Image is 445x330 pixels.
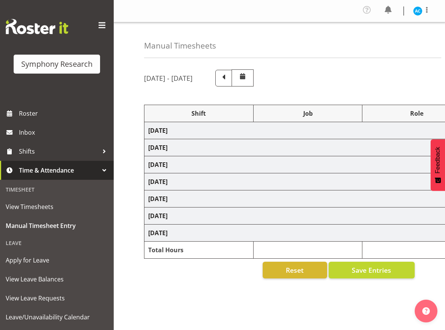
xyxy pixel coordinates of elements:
a: Manual Timesheet Entry [2,216,112,235]
div: Job [257,109,359,118]
h4: Manual Timesheets [144,41,216,50]
span: Feedback [434,147,441,173]
a: View Timesheets [2,197,112,216]
button: Save Entries [329,262,415,278]
span: View Timesheets [6,201,108,212]
h5: [DATE] - [DATE] [144,74,193,82]
a: Apply for Leave [2,251,112,270]
span: Apply for Leave [6,255,108,266]
div: Shift [148,109,249,118]
span: Reset [286,265,304,275]
img: Rosterit website logo [6,19,68,34]
div: Leave [2,235,112,251]
a: View Leave Balances [2,270,112,289]
div: Timesheet [2,182,112,197]
span: Inbox [19,127,110,138]
button: Reset [263,262,327,278]
span: Shifts [19,146,99,157]
button: Feedback - Show survey [431,139,445,191]
div: Symphony Research [21,58,92,70]
span: Manual Timesheet Entry [6,220,108,231]
a: Leave/Unavailability Calendar [2,308,112,327]
td: Total Hours [144,242,254,259]
span: Save Entries [352,265,391,275]
span: View Leave Balances [6,273,108,285]
span: View Leave Requests [6,292,108,304]
img: abbey-craib10174.jpg [413,6,422,16]
span: Roster [19,108,110,119]
span: Time & Attendance [19,165,99,176]
span: Leave/Unavailability Calendar [6,311,108,323]
a: View Leave Requests [2,289,112,308]
img: help-xxl-2.png [422,307,430,315]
